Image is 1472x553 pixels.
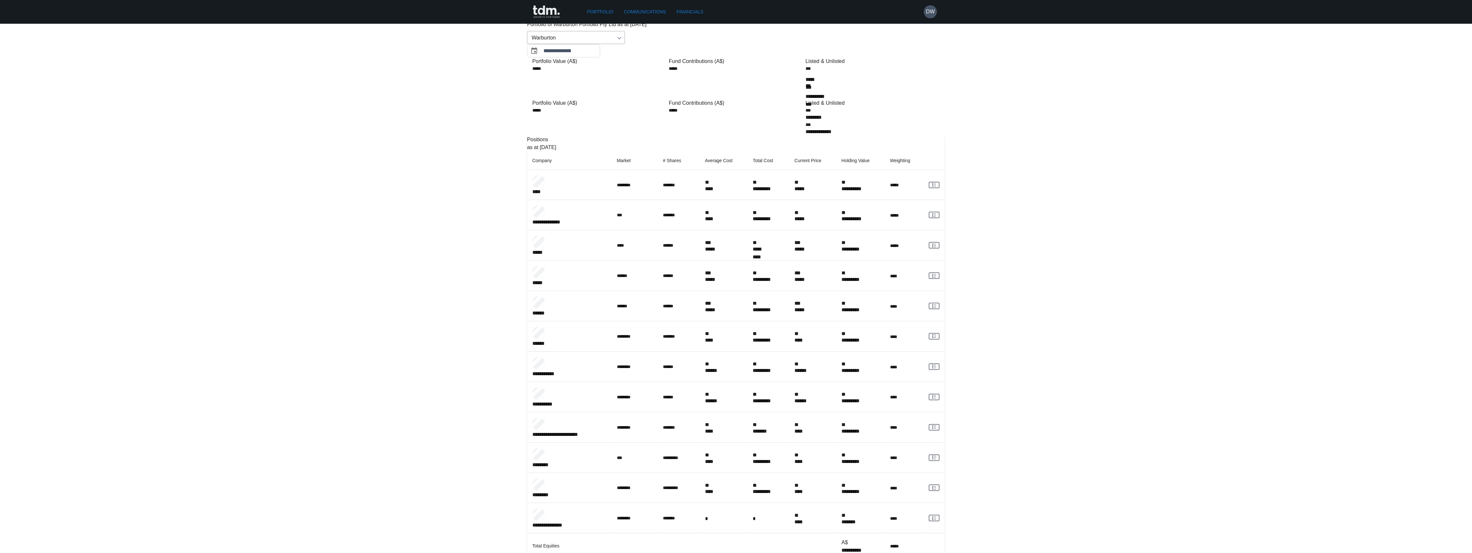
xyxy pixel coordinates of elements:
[932,456,936,459] g: rgba(16, 24, 40, 0.6
[932,395,936,399] g: rgba(16, 24, 40, 0.6
[532,57,666,65] div: Portfolio Value (A$)
[842,539,880,546] p: A$
[669,99,803,107] div: Fund Contributions (A$)
[527,144,945,151] p: as at [DATE]
[669,57,803,65] div: Fund Contributions (A$)
[932,425,936,429] g: rgba(16, 24, 40, 0.6
[929,182,940,188] a: View Client Communications
[926,8,935,16] h6: DW
[929,515,940,521] a: View Client Communications
[527,21,945,28] p: Portfolio of Warburton Portfolio Pty Ltd as at [DATE]
[527,151,612,170] th: Company
[929,424,940,431] a: View Client Communications
[528,44,541,57] button: Choose date, selected date is Sep 30, 2025
[929,333,940,340] a: View Client Communications
[929,303,940,309] a: View Client Communications
[929,212,940,218] a: View Client Communications
[932,274,936,278] g: rgba(16, 24, 40, 0.6
[532,99,666,107] div: Portfolio Value (A$)
[932,244,936,247] g: rgba(16, 24, 40, 0.6
[932,486,936,490] g: rgba(16, 24, 40, 0.6
[929,394,940,400] a: View Client Communications
[885,151,923,170] th: Weighting
[924,5,937,18] button: DW
[658,151,700,170] th: # Shares
[527,136,945,144] p: Positions
[932,183,936,187] g: rgba(16, 24, 40, 0.6
[929,484,940,491] a: View Client Communications
[929,363,940,370] a: View Client Communications
[700,151,748,170] th: Average Cost
[932,213,936,217] g: rgba(16, 24, 40, 0.6
[932,365,936,368] g: rgba(16, 24, 40, 0.6
[929,242,940,249] a: View Client Communications
[527,31,625,44] div: Warburton
[806,99,940,107] div: Listed & Unlisted
[932,334,936,338] g: rgba(16, 24, 40, 0.6
[748,151,790,170] th: Total Cost
[929,272,940,279] a: View Client Communications
[621,6,669,18] a: Communications
[932,304,936,308] g: rgba(16, 24, 40, 0.6
[674,6,706,18] a: Financials
[585,6,616,18] a: Portfolio
[806,57,940,65] div: Listed & Unlisted
[612,151,658,170] th: Market
[837,151,885,170] th: Holding Value
[932,516,936,520] g: rgba(16, 24, 40, 0.6
[790,151,837,170] th: Current Price
[929,454,940,461] a: View Client Communications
